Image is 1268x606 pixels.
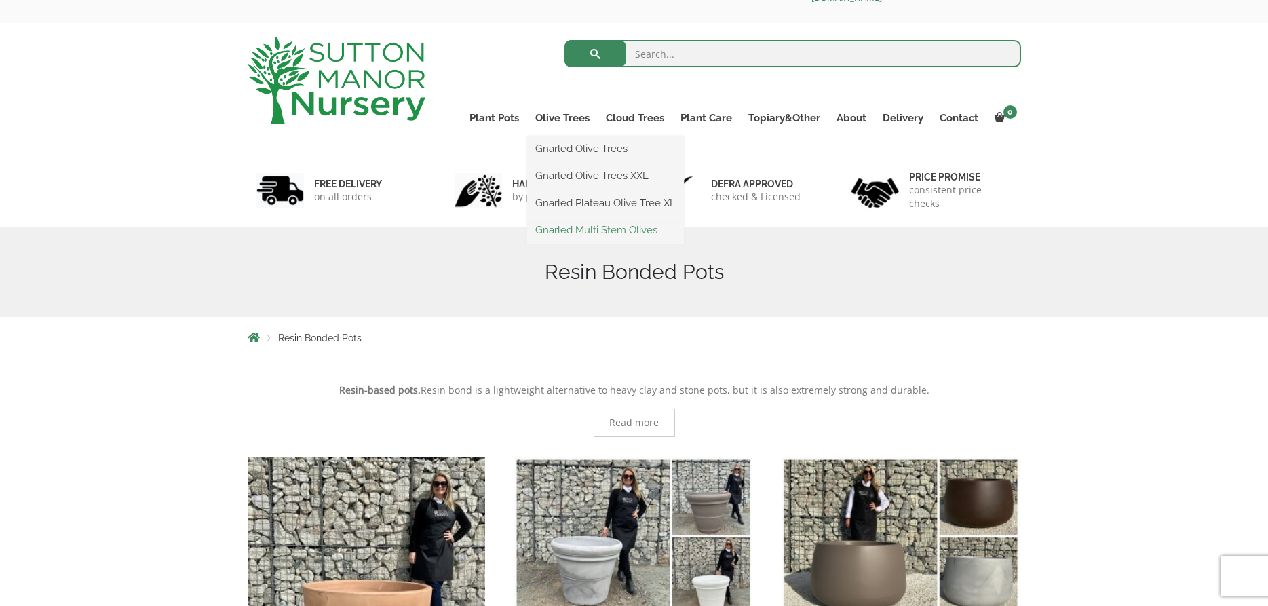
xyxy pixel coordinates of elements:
a: Gnarled Plateau Olive Tree XL [527,193,684,213]
a: Topiary&Other [740,109,828,128]
a: Cloud Trees [598,109,672,128]
a: Gnarled Multi Stem Olives [527,220,684,240]
img: 2.jpg [455,173,502,208]
a: 0 [986,109,1021,128]
a: Delivery [875,109,931,128]
p: checked & Licensed [711,190,801,204]
a: Plant Care [672,109,740,128]
img: logo [248,37,425,124]
a: About [828,109,875,128]
span: Resin Bonded Pots [278,333,362,343]
img: 4.jpg [851,170,899,211]
a: Gnarled Olive Trees XXL [527,166,684,186]
p: consistent price checks [909,183,1012,210]
strong: Resin-based pots. [339,383,421,396]
a: Plant Pots [461,109,527,128]
nav: Breadcrumbs [248,332,1021,343]
span: Read more [609,418,659,428]
h6: FREE DELIVERY [314,178,382,190]
a: Gnarled Olive Trees [527,138,684,159]
h6: Price promise [909,171,1012,183]
img: 1.jpg [256,173,304,208]
a: Contact [931,109,986,128]
input: Search... [564,40,1021,67]
a: Olive Trees [527,109,598,128]
h6: hand picked [512,178,587,190]
h1: Resin Bonded Pots [248,260,1021,284]
span: 0 [1003,105,1017,119]
p: Resin bond is a lightweight alternative to heavy clay and stone pots, but it is also extremely st... [248,382,1021,398]
p: by professionals [512,190,587,204]
p: on all orders [314,190,382,204]
h6: Defra approved [711,178,801,190]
